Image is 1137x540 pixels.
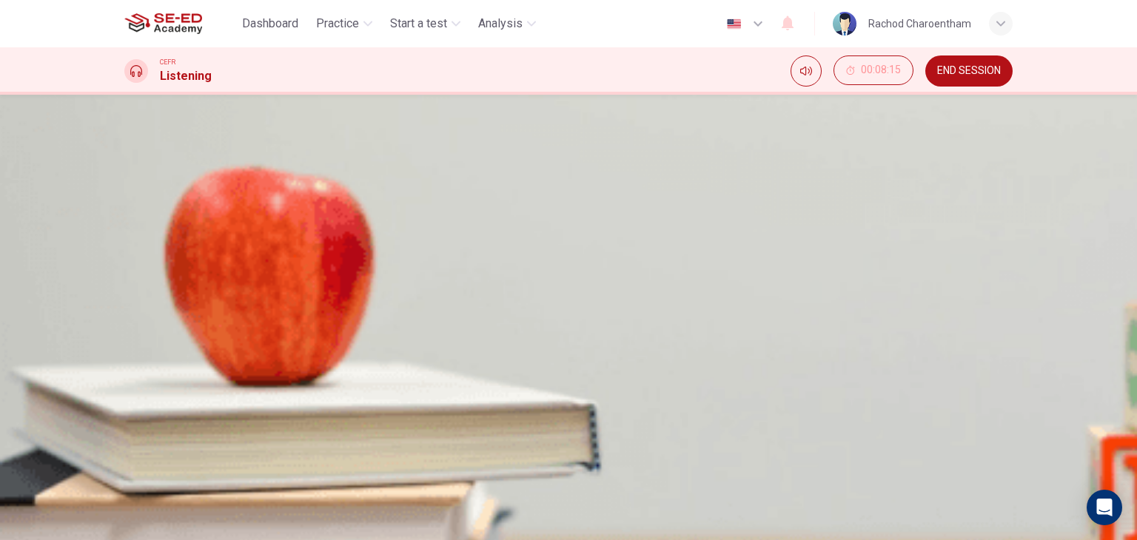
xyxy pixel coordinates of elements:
button: 00:08:15 [834,55,913,85]
span: Start a test [390,15,447,33]
span: Practice [316,15,359,33]
img: SE-ED Academy logo [124,9,202,38]
span: Analysis [478,15,523,33]
button: Start a test [384,10,466,37]
h1: Listening [160,67,212,85]
div: Rachod Charoentham [868,15,971,33]
span: 00:08:15 [861,64,901,76]
div: Hide [834,55,913,87]
img: Profile picture [833,12,856,36]
a: SE-ED Academy logo [124,9,236,38]
span: Dashboard [242,15,298,33]
img: en [725,18,743,30]
button: Dashboard [236,10,304,37]
button: END SESSION [925,55,1013,87]
span: END SESSION [937,65,1001,77]
button: Practice [310,10,378,37]
div: Open Intercom Messenger [1087,490,1122,525]
span: CEFR [160,57,175,67]
button: Analysis [472,10,542,37]
div: Mute [791,55,822,87]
